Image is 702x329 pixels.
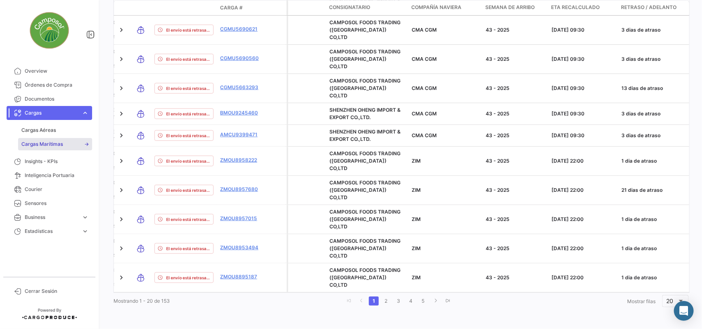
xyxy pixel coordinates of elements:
span: El envío está retrasado. [167,132,210,139]
li: page 3 [392,294,405,308]
span: CAMPOSOL FOODS TRADING (SHANGHAI) CO,LTD [329,48,401,69]
span: Inteligencia Portuaria [25,172,89,179]
div: 43 - 2025 [486,132,545,139]
a: Expand/Collapse Row [118,110,126,118]
a: go to last page [443,297,453,306]
a: Cargas Marítimas [18,138,92,150]
span: [DATE] 09:30 [551,27,584,33]
span: El envío está retrasado. [167,56,210,62]
div: Abrir Intercom Messenger [674,301,694,321]
span: Retraso / Adelanto [621,4,677,11]
a: Expand/Collapse Row [118,26,126,34]
span: [DATE] 22:00 [551,216,584,222]
span: ZIM [412,245,421,251]
a: Expand/Collapse Row [118,84,126,92]
span: 13 dias de atraso [621,85,663,91]
a: Inteligencia Portuaria [7,168,92,182]
span: ZIM [412,216,421,222]
a: 4 [406,297,416,306]
a: ZMOU8957015 [220,215,263,222]
span: Cargas Aéreas [21,127,56,134]
span: Cargas [25,109,78,117]
span: Documentos [25,95,89,103]
span: Cargas Marítimas [21,140,63,148]
a: 3 [394,297,403,306]
div: 43 - 2025 [486,245,545,252]
span: 21 dias de atraso [621,187,663,193]
span: [DATE] 09:30 [551,85,584,91]
a: 5 [418,297,428,306]
span: Compañía naviera [412,4,462,11]
span: Estadísticas [25,228,78,235]
a: Expand/Collapse Row [118,244,126,253]
a: CGMU5690560 [220,55,263,62]
span: Semana de Arribo [486,4,535,11]
span: 3 dias de atraso [621,56,660,62]
a: Overview [7,64,92,78]
span: CMA CGM [412,27,437,33]
span: ZIM [412,187,421,193]
span: Business [25,214,78,221]
a: ZMOU8953494 [220,244,263,251]
span: expand_more [81,109,89,117]
a: ZMOU8957680 [220,186,263,193]
span: Courier [25,186,89,193]
span: 3 dias de atraso [621,27,660,33]
span: CMA CGM [412,56,437,62]
a: go to next page [431,297,440,306]
li: page 2 [380,294,392,308]
span: 1 dia de atraso [621,158,657,164]
span: CAMPOSOL FOODS TRADING (SHANGHAI) CO,LTD [329,19,401,40]
datatable-header-cell: Estado de Envio [151,5,217,11]
span: CAMPOSOL FOODS TRADING (SHANGHAI) CO,LTD [329,179,401,200]
span: [DATE] 09:30 [551,110,584,117]
div: 43 - 2025 [486,55,545,63]
img: d0e946ec-b6b7-478a-95a2-5c59a4021789.jpg [29,10,70,51]
a: ZMOU8958222 [220,156,263,164]
a: Cargas Aéreas [18,124,92,136]
span: 1 dia de atraso [621,216,657,222]
a: Expand/Collapse Row [118,131,126,140]
span: [DATE] 22:00 [551,187,584,193]
a: Documentos [7,92,92,106]
span: CAMPOSOL FOODS TRADING (SHANGHAI) CO,LTD [329,209,401,230]
div: 43 - 2025 [486,274,545,281]
a: go to previous page [357,297,366,306]
span: Carga # [220,4,243,12]
div: 43 - 2025 [486,157,545,165]
span: El envío está retrasado. [167,85,210,92]
li: page 5 [417,294,429,308]
a: Órdenes de Compra [7,78,92,92]
span: CMA CGM [412,85,437,91]
span: Insights - KPIs [25,158,89,165]
div: 43 - 2025 [486,85,545,92]
span: 3 dias de atraso [621,110,660,117]
a: Courier [7,182,92,196]
a: CGMU5663293 [220,84,263,91]
a: Insights - KPIs [7,154,92,168]
a: Expand/Collapse Row [118,186,126,194]
span: El envío está retrasado. [167,158,210,164]
span: 1 dia de atraso [621,245,657,251]
datatable-header-cell: Carga # [217,1,266,15]
div: 43 - 2025 [486,26,545,34]
span: expand_more [81,228,89,235]
span: El envío está retrasado. [167,110,210,117]
span: expand_more [81,214,89,221]
span: Overview [25,67,89,75]
span: Consignatario [329,4,371,11]
a: CGMU5690621 [220,25,263,33]
span: Cerrar Sesión [25,288,89,295]
span: ZIM [412,158,421,164]
div: 43 - 2025 [486,216,545,223]
span: [DATE] 09:30 [551,132,584,138]
div: 43 - 2025 [486,186,545,194]
a: Expand/Collapse Row [118,274,126,282]
span: El envío está retrasado. [167,187,210,193]
span: [DATE] 22:00 [551,245,584,251]
span: 1 dia de atraso [621,274,657,281]
a: Sensores [7,196,92,210]
a: go to first page [344,297,354,306]
li: page 1 [368,294,380,308]
span: ETA Recalculado [551,4,600,11]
